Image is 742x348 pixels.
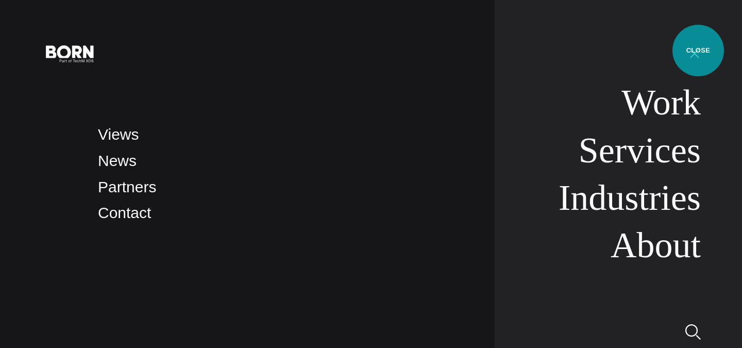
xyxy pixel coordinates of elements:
[682,42,707,64] button: Open
[98,126,139,143] a: Views
[98,204,151,221] a: Contact
[98,178,156,195] a: Partners
[559,178,701,218] a: Industries
[98,152,137,169] a: News
[621,82,701,122] a: Work
[685,324,701,340] img: Search
[611,225,701,265] a: About
[579,130,701,170] a: Services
